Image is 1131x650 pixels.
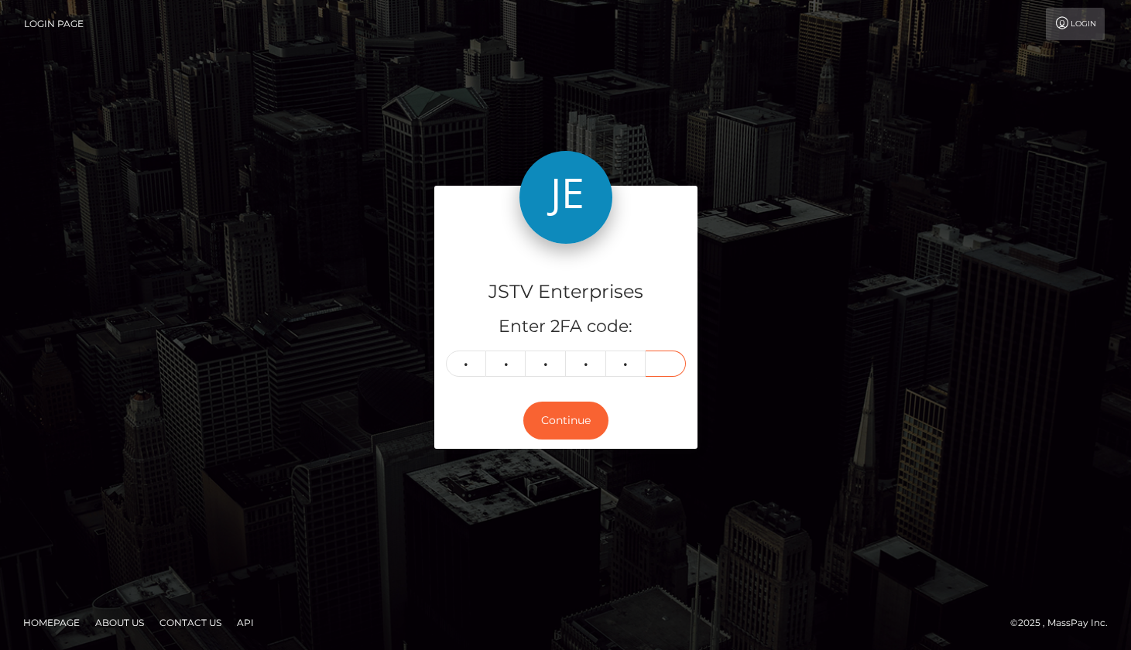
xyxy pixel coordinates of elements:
img: JSTV Enterprises [519,151,612,244]
a: Homepage [17,611,86,635]
a: Contact Us [153,611,228,635]
button: Continue [523,402,608,440]
h5: Enter 2FA code: [446,315,686,339]
a: Login [1046,8,1105,40]
h4: JSTV Enterprises [446,279,686,306]
div: © 2025 , MassPay Inc. [1010,614,1119,631]
a: About Us [89,611,150,635]
a: Login Page [24,8,84,40]
a: API [231,611,260,635]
